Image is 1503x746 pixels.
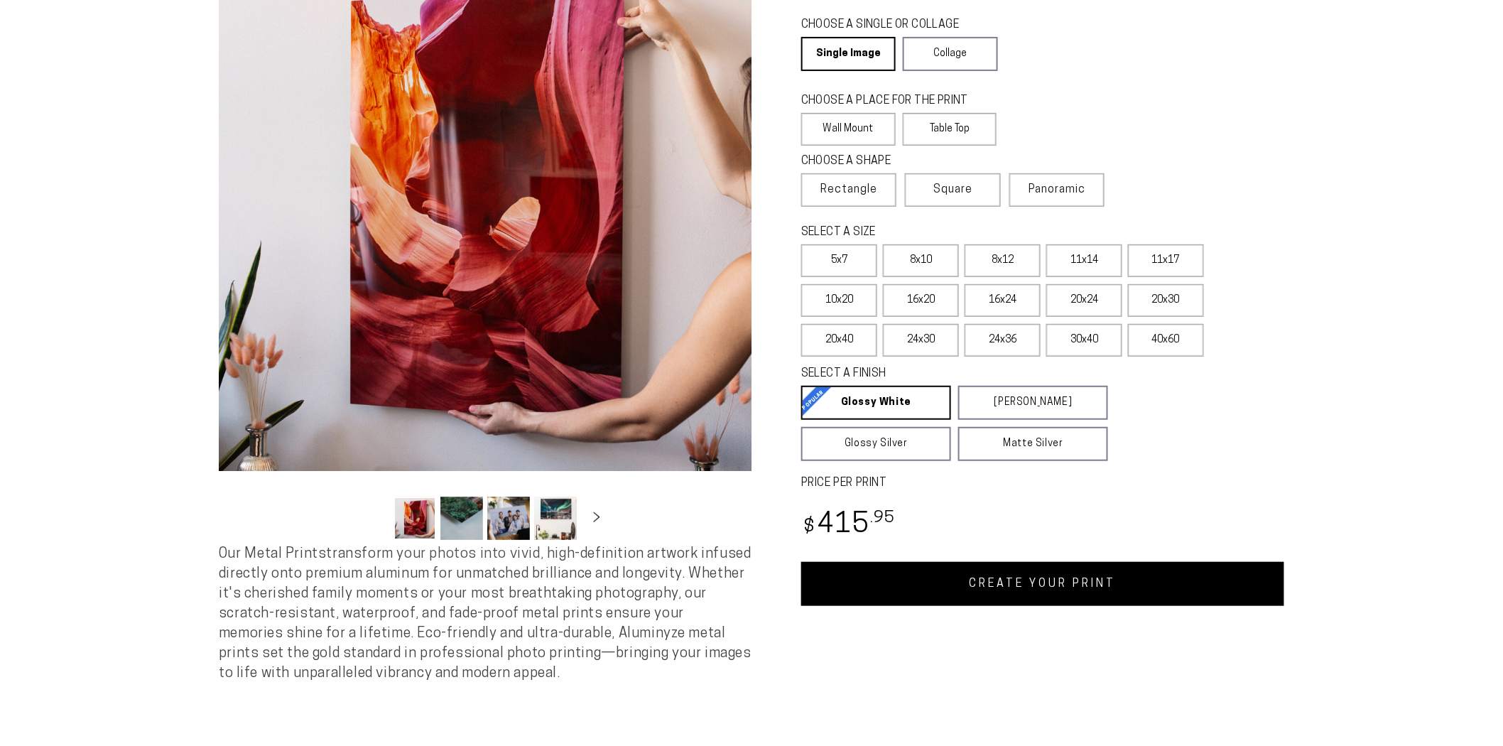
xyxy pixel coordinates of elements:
[801,386,951,420] a: Glossy White
[801,512,896,539] bdi: 415
[801,284,877,317] label: 10x20
[870,510,896,526] sup: .95
[358,502,389,534] button: Slide left
[903,113,997,146] label: Table Top
[801,17,984,33] legend: CHOOSE A SINGLE OR COLLAGE
[801,37,896,71] a: Single Image
[219,547,751,681] span: Our Metal Prints transform your photos into vivid, high-definition artwork infused directly onto ...
[958,427,1108,461] a: Matte Silver
[820,181,877,198] span: Rectangle
[801,113,896,146] label: Wall Mount
[1046,244,1122,277] label: 11x14
[801,366,1074,382] legend: SELECT A FINISH
[965,324,1041,357] label: 24x36
[487,497,530,540] button: Load image 3 in gallery view
[440,497,483,540] button: Load image 2 in gallery view
[1128,244,1204,277] label: 11x17
[801,427,951,461] a: Glossy Silver
[883,244,959,277] label: 8x10
[903,37,997,71] a: Collage
[801,93,984,109] legend: CHOOSE A PLACE FOR THE PRINT
[394,497,436,540] button: Load image 1 in gallery view
[801,324,877,357] label: 20x40
[801,225,1085,241] legend: SELECT A SIZE
[933,181,972,198] span: Square
[883,324,959,357] label: 24x30
[534,497,577,540] button: Load image 4 in gallery view
[965,284,1041,317] label: 16x24
[801,475,1284,492] label: PRICE PER PRINT
[1046,324,1122,357] label: 30x40
[801,244,877,277] label: 5x7
[1046,284,1122,317] label: 20x24
[803,518,815,537] span: $
[883,284,959,317] label: 16x20
[965,244,1041,277] label: 8x12
[1128,324,1204,357] label: 40x60
[958,386,1108,420] a: [PERSON_NAME]
[1029,184,1085,195] span: Panoramic
[801,562,1284,606] a: CREATE YOUR PRINT
[801,153,986,170] legend: CHOOSE A SHAPE
[581,502,612,534] button: Slide right
[1128,284,1204,317] label: 20x30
